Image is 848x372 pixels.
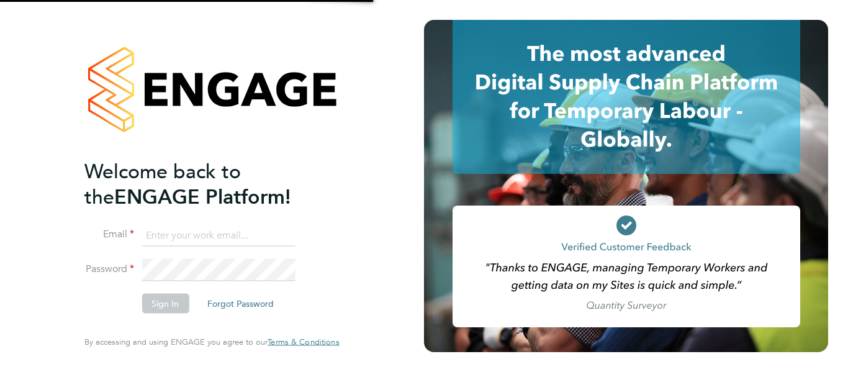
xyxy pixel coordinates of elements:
h2: ENGAGE Platform! [84,158,327,209]
span: Welcome back to the [84,159,241,209]
a: Terms & Conditions [268,337,339,347]
label: Password [84,263,134,276]
input: Enter your work email... [142,224,295,247]
button: Sign In [142,294,189,314]
span: Terms & Conditions [268,337,339,347]
label: Email [84,228,134,241]
span: By accessing and using ENGAGE you agree to our [84,337,339,347]
button: Forgot Password [197,294,284,314]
